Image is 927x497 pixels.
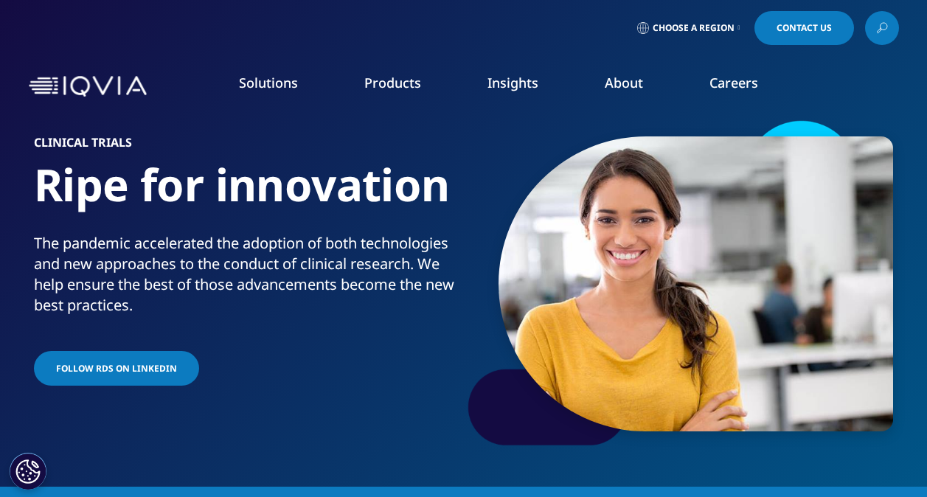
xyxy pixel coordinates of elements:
[153,52,899,121] nav: Primary
[239,74,298,91] a: Solutions
[34,351,199,386] a: FOLLOW RDS ON LINKEDIN
[34,157,458,233] h1: Ripe for innovation
[777,24,832,32] span: Contact Us
[34,233,458,324] p: The pandemic accelerated the adoption of both technologies and new approaches to the conduct of c...
[653,22,735,34] span: Choose a Region
[364,74,421,91] a: Products
[499,136,893,431] img: 061_woman-in-officespace.jpg
[29,76,147,97] img: IQVIA Healthcare Information Technology and Pharma Clinical Research Company
[709,74,758,91] a: Careers
[754,11,854,45] a: Contact Us
[10,453,46,490] button: Cookies Settings
[56,362,177,375] span: FOLLOW RDS ON LINKEDIN
[605,74,643,91] a: About
[34,136,458,157] h6: Clinical Trials
[487,74,538,91] a: Insights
